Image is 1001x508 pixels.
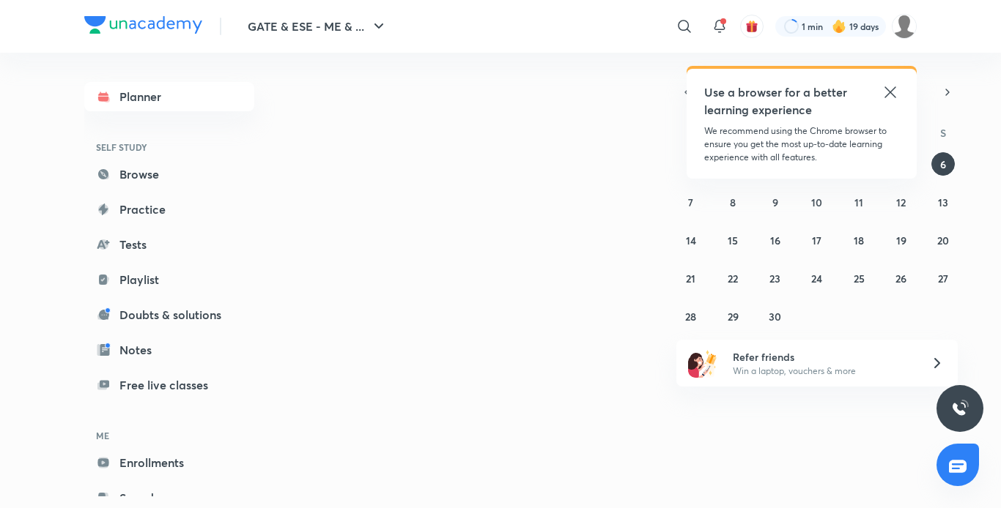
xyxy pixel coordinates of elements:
[847,266,871,290] button: September 25, 2025
[733,365,913,378] p: Win a laptop, vouchers & more
[931,190,955,214] button: September 13, 2025
[733,349,913,365] h6: Refer friends
[84,82,254,111] a: Planner
[84,230,254,259] a: Tests
[940,126,946,140] abbr: Saturday
[704,124,899,164] p: We recommend using the Chrome browser to ensure you get the most up-to-date learning experience w...
[688,195,693,209] abbr: September 7, 2025
[931,266,955,290] button: September 27, 2025
[772,195,778,209] abbr: September 9, 2025
[728,272,738,285] abbr: September 22, 2025
[745,20,758,33] img: avatar
[854,195,863,209] abbr: September 11, 2025
[84,448,254,477] a: Enrollments
[685,310,696,324] abbr: September 28, 2025
[895,272,906,285] abbr: September 26, 2025
[847,190,871,214] button: September 11, 2025
[84,16,202,34] img: Company Logo
[721,305,745,328] button: September 29, 2025
[931,228,955,252] button: September 20, 2025
[892,14,917,39] img: Mujtaba Ahsan
[938,272,948,285] abbr: September 27, 2025
[890,190,913,214] button: September 12, 2025
[938,195,948,209] abbr: September 13, 2025
[728,310,739,324] abbr: September 29, 2025
[740,15,764,38] button: avatar
[769,272,780,285] abbr: September 23, 2025
[686,272,695,285] abbr: September 21, 2025
[679,228,703,252] button: September 14, 2025
[805,190,829,214] button: September 10, 2025
[239,12,396,41] button: GATE & ESE - ME & ...
[730,195,736,209] abbr: September 8, 2025
[951,400,969,417] img: ttu
[832,19,846,34] img: streak
[854,234,864,247] abbr: September 18, 2025
[847,228,871,252] button: September 18, 2025
[940,157,946,171] abbr: September 6, 2025
[764,266,787,290] button: September 23, 2025
[770,234,780,247] abbr: September 16, 2025
[84,16,202,37] a: Company Logo
[688,348,717,378] img: referral
[84,370,254,400] a: Free live classes
[686,234,696,247] abbr: September 14, 2025
[896,234,906,247] abbr: September 19, 2025
[811,272,822,285] abbr: September 24, 2025
[84,160,254,189] a: Browse
[764,305,787,328] button: September 30, 2025
[679,266,703,290] button: September 21, 2025
[764,228,787,252] button: September 16, 2025
[937,234,949,247] abbr: September 20, 2025
[890,228,913,252] button: September 19, 2025
[812,234,821,247] abbr: September 17, 2025
[931,152,955,176] button: September 6, 2025
[679,305,703,328] button: September 28, 2025
[84,195,254,224] a: Practice
[805,228,829,252] button: September 17, 2025
[84,423,254,448] h6: ME
[721,228,745,252] button: September 15, 2025
[769,310,781,324] abbr: September 30, 2025
[704,83,850,119] h5: Use a browser for a better learning experience
[84,135,254,160] h6: SELF STUDY
[805,266,829,290] button: September 24, 2025
[84,335,254,365] a: Notes
[811,195,822,209] abbr: September 10, 2025
[764,190,787,214] button: September 9, 2025
[890,266,913,290] button: September 26, 2025
[728,234,738,247] abbr: September 15, 2025
[854,272,865,285] abbr: September 25, 2025
[896,195,906,209] abbr: September 12, 2025
[721,190,745,214] button: September 8, 2025
[679,190,703,214] button: September 7, 2025
[84,300,254,329] a: Doubts & solutions
[721,266,745,290] button: September 22, 2025
[84,265,254,294] a: Playlist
